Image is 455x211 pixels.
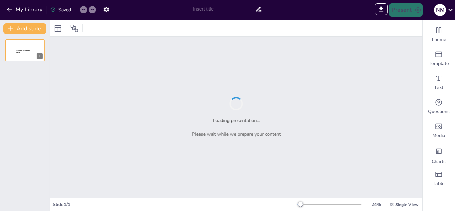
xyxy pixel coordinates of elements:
[368,201,384,208] div: 24 %
[5,4,45,15] button: My Library
[433,180,445,187] span: Table
[389,3,422,17] button: Present
[375,3,388,17] span: Export to PowerPoint
[432,132,445,139] span: Media
[423,143,455,167] div: Add charts and graphs
[50,6,71,13] div: Saved
[428,108,450,115] span: Questions
[192,131,281,138] p: Please wait while we prepare your content
[434,4,446,16] div: N M
[3,23,46,34] button: Add slide
[434,3,446,17] button: N M
[5,39,45,61] div: 1
[423,71,455,95] div: Add text boxes
[213,117,260,124] h2: Loading presentation...
[395,202,418,208] span: Single View
[434,84,443,91] span: Text
[193,4,255,14] input: Insert title
[53,23,63,34] div: Layout
[423,47,455,71] div: Add ready made slides
[429,60,449,67] span: Template
[423,167,455,191] div: Add a table
[70,24,78,32] span: Position
[423,119,455,143] div: Add images, graphics, shapes or video
[423,95,455,119] div: Get real-time input from your audience
[431,36,446,43] span: Theme
[37,53,43,59] div: 1
[53,201,297,208] div: Slide 1 / 1
[423,23,455,47] div: Change the overall theme
[432,158,446,165] span: Charts
[16,50,30,53] span: Sendsteps presentation editor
